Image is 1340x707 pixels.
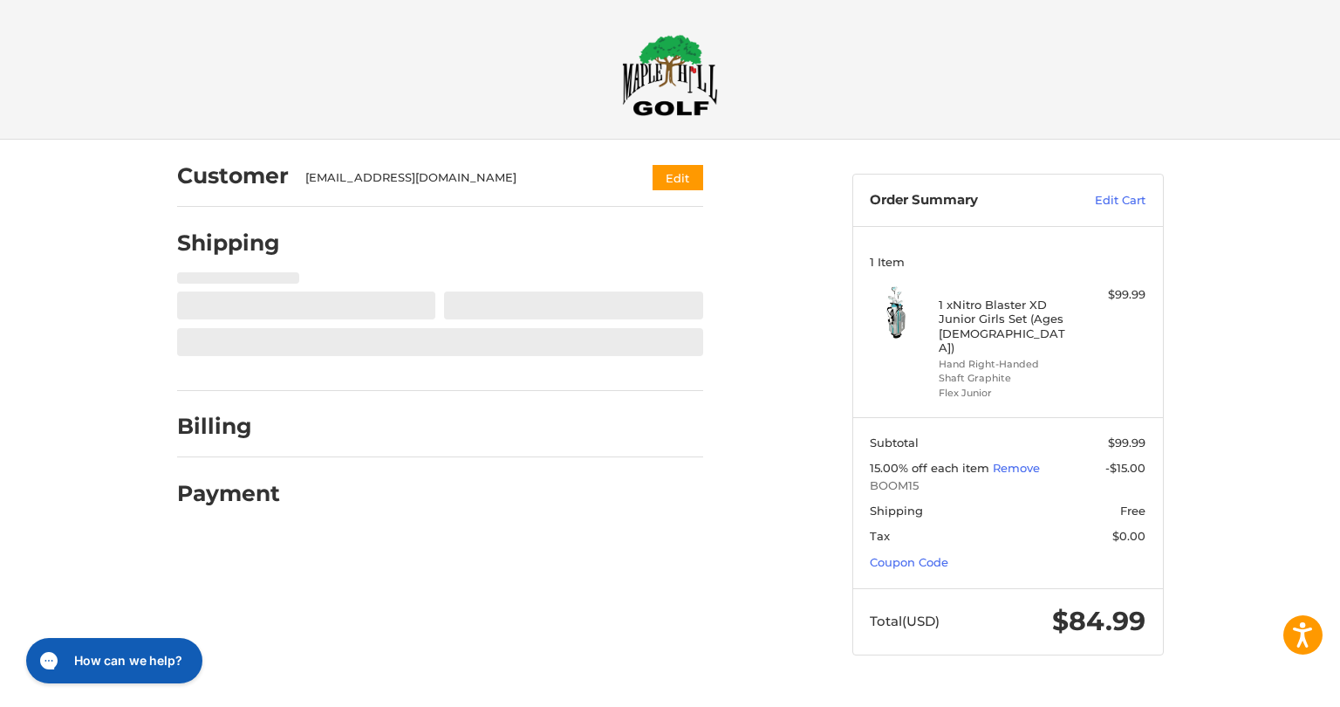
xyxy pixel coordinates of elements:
[1196,660,1340,707] iframe: Google Customer Reviews
[1120,504,1145,518] span: Free
[939,298,1072,354] h4: 1 x Nitro Blaster XD Junior Girls Set (Ages [DEMOGRAPHIC_DATA])
[870,529,890,543] span: Tax
[939,386,1072,401] li: Flex Junior
[993,461,1040,475] a: Remove
[870,436,919,450] span: Subtotal
[1057,192,1145,209] a: Edit Cart
[653,165,703,190] button: Edit
[870,192,1057,209] h3: Order Summary
[1105,461,1145,475] span: -$15.00
[870,477,1145,495] span: BOOM15
[1077,286,1145,304] div: $99.99
[177,162,289,189] h2: Customer
[870,255,1145,269] h3: 1 Item
[305,169,619,187] div: [EMAIL_ADDRESS][DOMAIN_NAME]
[1052,605,1145,637] span: $84.99
[177,413,279,440] h2: Billing
[939,371,1072,386] li: Shaft Graphite
[622,34,718,116] img: Maple Hill Golf
[17,632,207,690] iframe: Gorgias live chat messenger
[177,480,280,507] h2: Payment
[939,357,1072,372] li: Hand Right-Handed
[1108,436,1145,450] span: $99.99
[1112,529,1145,543] span: $0.00
[870,613,940,629] span: Total (USD)
[870,461,993,475] span: 15.00% off each item
[177,230,280,257] h2: Shipping
[870,555,948,569] a: Coupon Code
[870,504,923,518] span: Shipping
